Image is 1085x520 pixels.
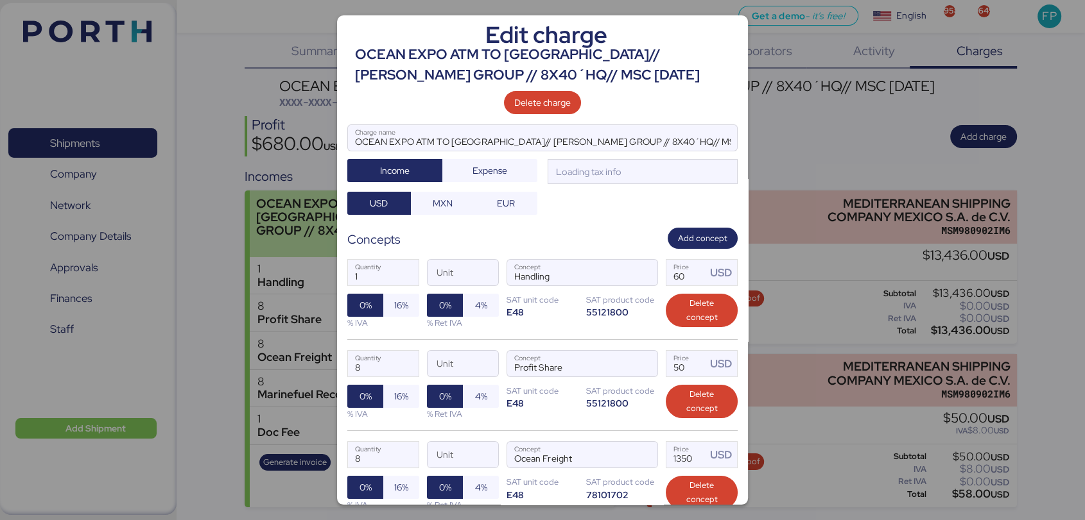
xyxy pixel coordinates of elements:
[347,385,383,408] button: 0%
[463,294,499,317] button: 4%
[360,298,372,313] span: 0%
[427,317,499,329] div: % Ret IVA
[710,265,737,281] div: USD
[586,306,658,318] div: 55121800
[507,476,578,488] div: SAT unit code
[360,480,372,495] span: 0%
[348,125,737,151] input: Charge name
[666,260,706,285] input: Price
[504,91,581,114] button: Delete charge
[507,489,578,501] div: E48
[380,163,410,178] span: Income
[507,385,578,397] div: SAT unit code
[347,230,401,249] div: Concepts
[427,294,463,317] button: 0%
[475,298,487,313] span: 4%
[347,317,419,329] div: % IVA
[507,306,578,318] div: E48
[347,499,419,511] div: % IVA
[383,294,419,317] button: 16%
[394,298,408,313] span: 16%
[383,385,419,408] button: 16%
[473,163,507,178] span: Expense
[586,476,658,488] div: SAT product code
[668,228,738,249] button: Add concept
[427,385,463,408] button: 0%
[666,294,738,327] button: Delete concept
[347,476,383,499] button: 0%
[348,260,419,285] input: Quantity
[428,351,498,376] input: Unit
[666,442,706,467] input: Price
[463,476,499,499] button: 4%
[355,26,738,44] div: Edit charge
[428,260,498,285] input: Unit
[666,476,738,509] button: Delete concept
[630,354,657,381] button: ConceptConcept
[355,44,738,86] div: OCEAN EXPO ATM TO [GEOGRAPHIC_DATA]// [PERSON_NAME] GROUP // 8X40´HQ// MSC [DATE]
[475,480,487,495] span: 4%
[586,294,658,306] div: SAT product code
[348,442,419,467] input: Quantity
[553,165,621,179] div: Loading tax info
[507,294,578,306] div: SAT unit code
[427,499,499,511] div: % Ret IVA
[676,387,727,415] span: Delete concept
[433,196,453,211] span: MXN
[710,447,737,463] div: USD
[507,442,627,467] input: Concept
[474,192,537,215] button: EUR
[630,262,657,289] button: ConceptConcept
[394,389,408,404] span: 16%
[427,476,463,499] button: 0%
[463,385,499,408] button: 4%
[370,196,388,211] span: USD
[439,480,451,495] span: 0%
[439,389,451,404] span: 0%
[347,408,419,420] div: % IVA
[497,196,515,211] span: EUR
[676,296,727,324] span: Delete concept
[347,159,442,182] button: Income
[347,192,411,215] button: USD
[427,408,499,420] div: % Ret IVA
[507,260,627,285] input: Concept
[586,489,658,501] div: 78101702
[666,351,706,376] input: Price
[428,442,498,467] input: Unit
[394,480,408,495] span: 16%
[586,397,658,409] div: 55121800
[630,445,657,472] button: ConceptConcept
[475,389,487,404] span: 4%
[666,385,738,418] button: Delete concept
[676,478,727,507] span: Delete concept
[710,356,737,372] div: USD
[439,298,451,313] span: 0%
[411,192,474,215] button: MXN
[347,294,383,317] button: 0%
[442,159,537,182] button: Expense
[383,476,419,499] button: 16%
[586,385,658,397] div: SAT product code
[507,397,578,409] div: E48
[360,389,372,404] span: 0%
[678,231,727,246] span: Add concept
[514,95,571,110] span: Delete charge
[348,351,419,376] input: Quantity
[507,351,627,376] input: Concept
